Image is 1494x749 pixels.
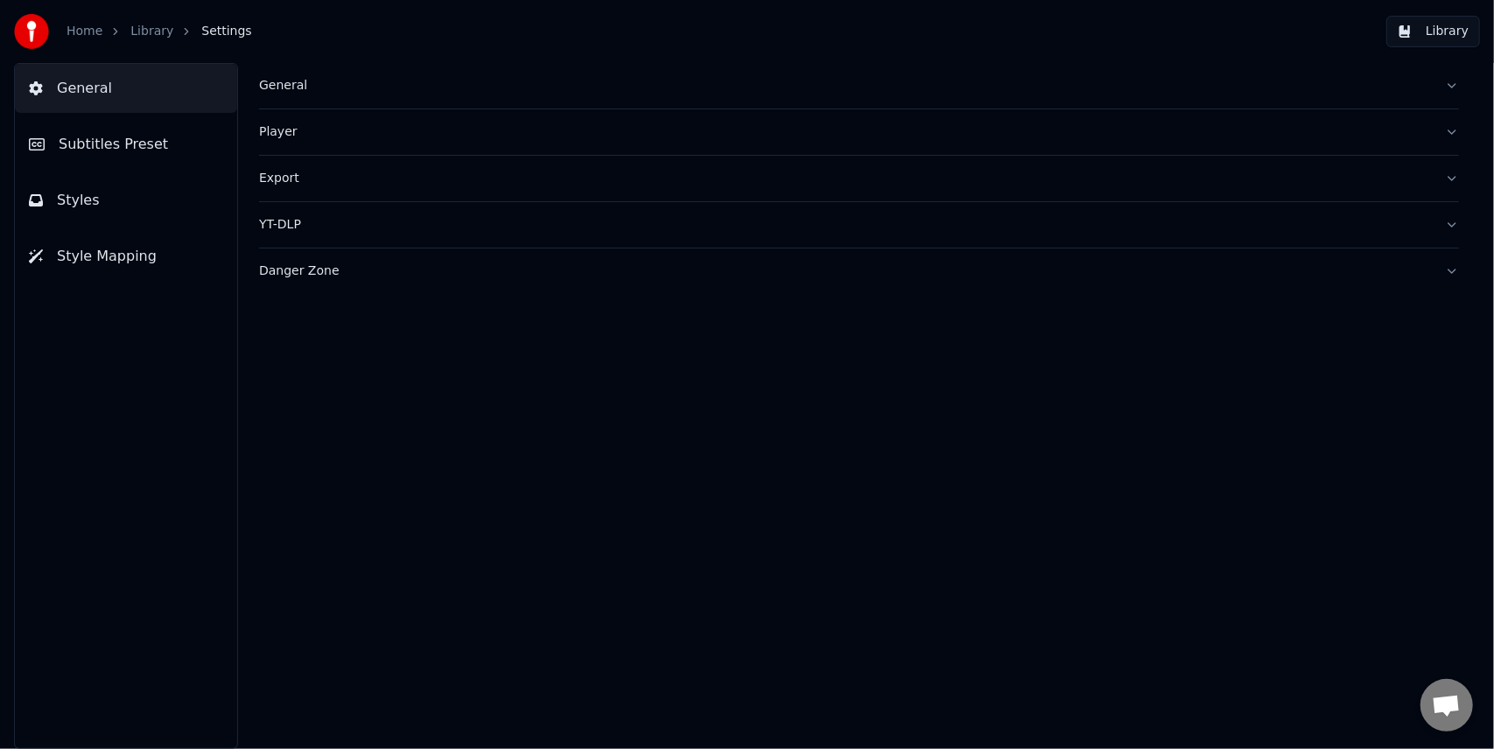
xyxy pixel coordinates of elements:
[15,176,237,225] button: Styles
[259,262,1431,280] div: Danger Zone
[14,14,49,49] img: youka
[259,202,1459,248] button: YT-DLP
[67,23,102,40] a: Home
[259,170,1431,187] div: Export
[130,23,173,40] a: Library
[59,134,168,155] span: Subtitles Preset
[1420,679,1473,731] a: Open chat
[57,246,157,267] span: Style Mapping
[259,63,1459,108] button: General
[57,78,112,99] span: General
[57,190,100,211] span: Styles
[259,123,1431,141] div: Player
[259,77,1431,94] div: General
[67,23,252,40] nav: breadcrumb
[1386,16,1480,47] button: Library
[259,248,1459,294] button: Danger Zone
[259,109,1459,155] button: Player
[259,156,1459,201] button: Export
[15,232,237,281] button: Style Mapping
[15,120,237,169] button: Subtitles Preset
[201,23,251,40] span: Settings
[15,64,237,113] button: General
[259,216,1431,234] div: YT-DLP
